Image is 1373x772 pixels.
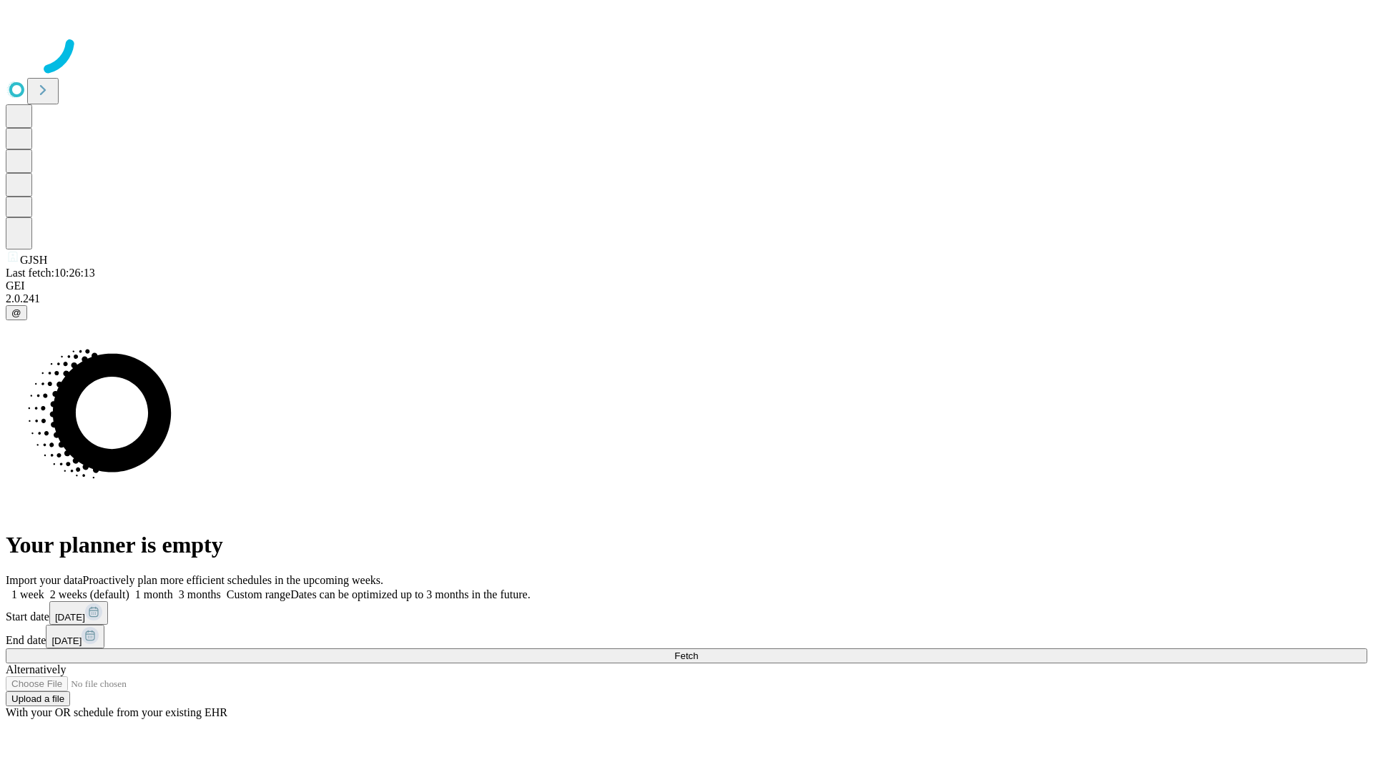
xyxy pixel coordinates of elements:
[11,307,21,318] span: @
[6,574,83,586] span: Import your data
[6,279,1367,292] div: GEI
[6,706,227,718] span: With your OR schedule from your existing EHR
[135,588,173,600] span: 1 month
[6,267,95,279] span: Last fetch: 10:26:13
[55,612,85,623] span: [DATE]
[290,588,530,600] span: Dates can be optimized up to 3 months in the future.
[674,650,698,661] span: Fetch
[83,574,383,586] span: Proactively plan more efficient schedules in the upcoming weeks.
[179,588,221,600] span: 3 months
[6,601,1367,625] div: Start date
[6,532,1367,558] h1: Your planner is empty
[49,601,108,625] button: [DATE]
[6,625,1367,648] div: End date
[51,635,82,646] span: [DATE]
[6,305,27,320] button: @
[50,588,129,600] span: 2 weeks (default)
[227,588,290,600] span: Custom range
[46,625,104,648] button: [DATE]
[6,663,66,675] span: Alternatively
[6,691,70,706] button: Upload a file
[20,254,47,266] span: GJSH
[6,292,1367,305] div: 2.0.241
[6,648,1367,663] button: Fetch
[11,588,44,600] span: 1 week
